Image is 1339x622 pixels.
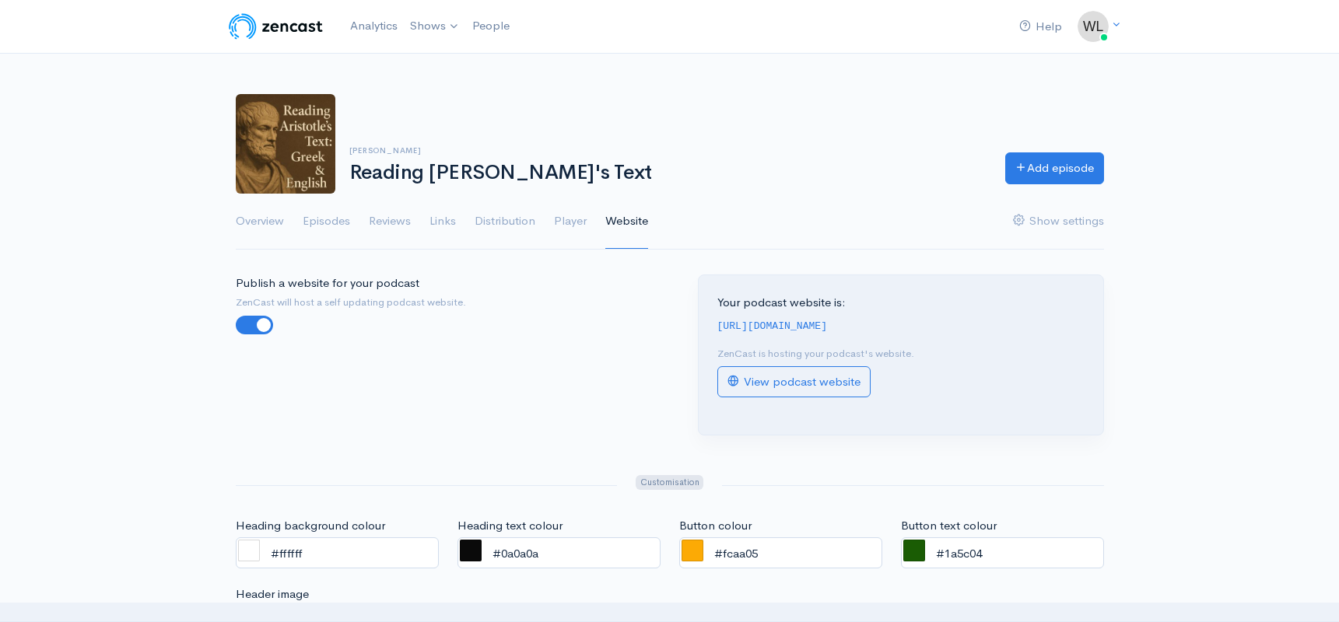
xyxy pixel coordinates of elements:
a: People [466,9,516,43]
input: #FFFFFFF [236,537,439,569]
label: Button colour [679,517,752,535]
img: ZenCast Logo [226,11,325,42]
input: #FFFFFFF [901,537,1104,569]
a: Analytics [344,9,404,43]
span: Customisation [636,475,703,490]
a: Player [554,194,587,250]
a: Add episode [1005,152,1104,184]
label: Publish a website for your podcast [236,274,419,292]
a: Episodes [303,194,350,250]
input: #FFFFFFF [679,537,882,569]
p: Your podcast website is: [717,294,1085,312]
input: #FFFFFFF [457,537,661,569]
img: ... [1078,11,1109,42]
p: ZenCast is hosting your podcast's website. [717,346,1085,362]
a: Website [605,194,648,250]
label: Button text colour [901,517,997,535]
a: Distribution [475,194,535,250]
label: Header image [236,585,309,603]
h6: [PERSON_NAME] [349,146,987,155]
a: Links [429,194,456,250]
label: Heading text colour [457,517,563,535]
a: View podcast website [717,366,871,398]
a: Show settings [1013,194,1104,250]
code: [URL][DOMAIN_NAME] [717,320,828,332]
a: Reviews [369,194,411,250]
label: Heading background colour [236,517,385,535]
a: Help [1013,10,1068,44]
a: Overview [236,194,284,250]
small: ZenCast will host a self updating podcast website. [236,295,661,310]
h1: Reading [PERSON_NAME]'s Text [349,162,987,184]
a: Shows [404,9,466,44]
